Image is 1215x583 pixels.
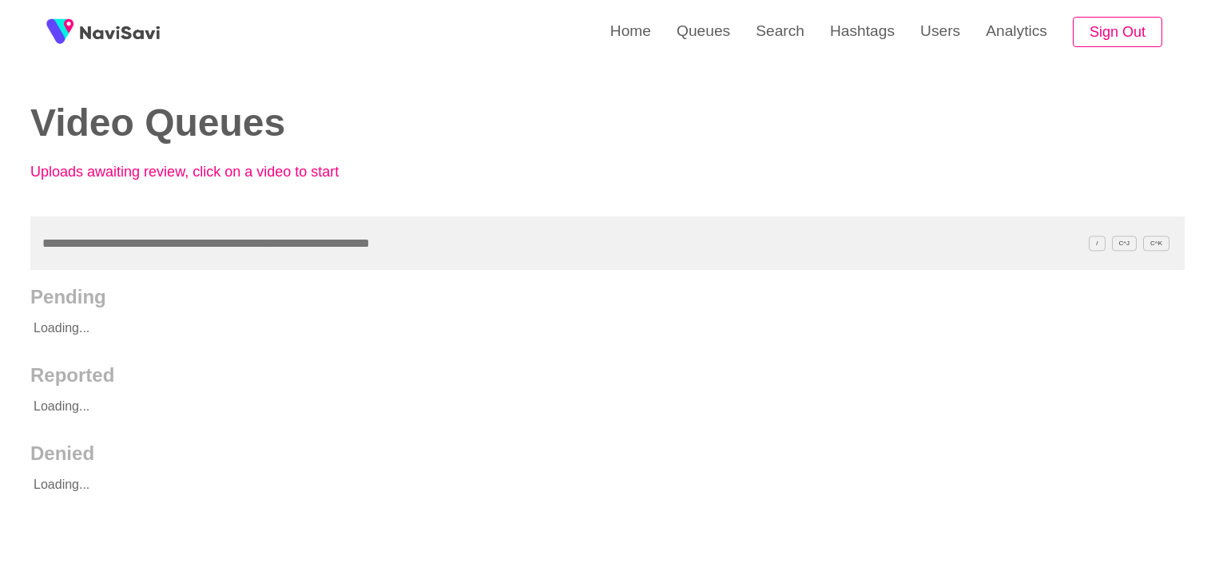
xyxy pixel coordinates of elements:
img: fireSpot [40,12,80,52]
h2: Pending [30,286,1185,308]
span: / [1089,236,1105,251]
img: fireSpot [80,24,160,40]
h2: Video Queues [30,102,583,145]
p: Uploads awaiting review, click on a video to start [30,164,382,180]
button: Sign Out [1073,17,1162,48]
h2: Denied [30,442,1185,465]
p: Loading... [30,387,1069,426]
span: C^J [1112,236,1138,251]
p: Loading... [30,308,1069,348]
h2: Reported [30,364,1185,387]
p: Loading... [30,465,1069,505]
span: C^K [1143,236,1169,251]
